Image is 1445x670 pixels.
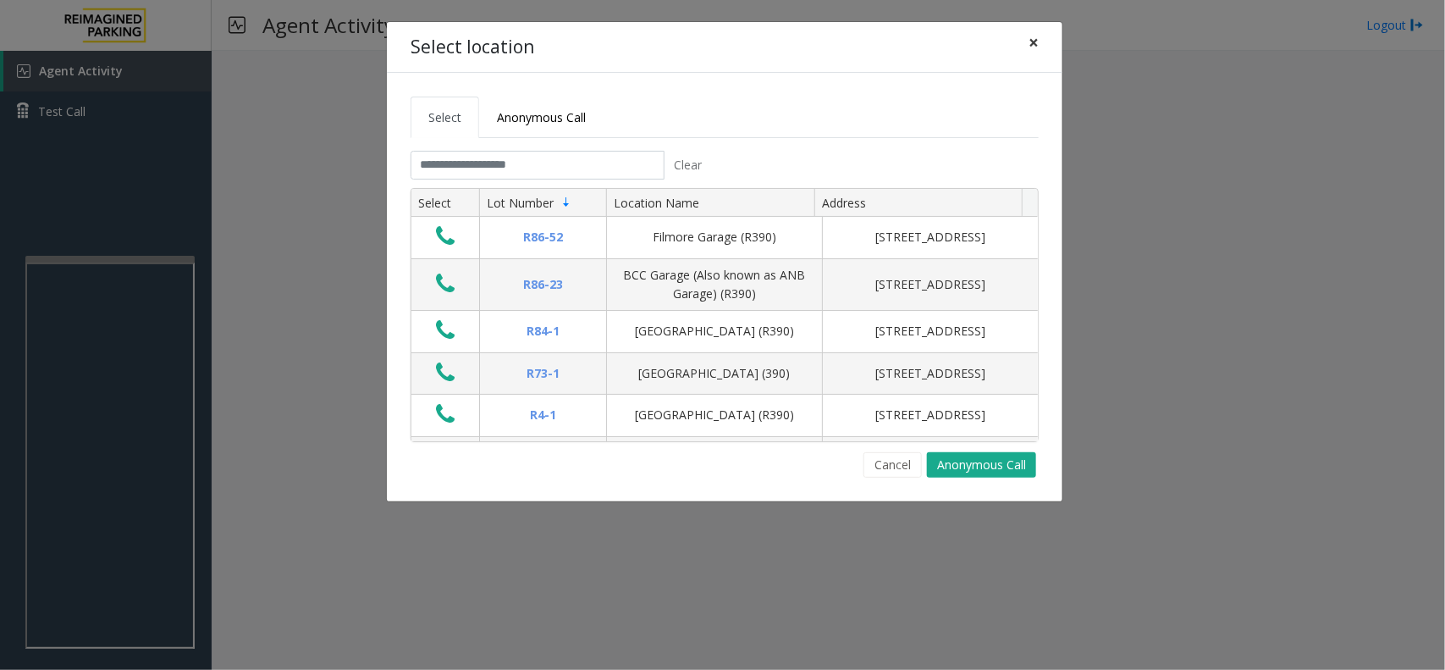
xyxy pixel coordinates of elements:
[490,364,596,383] div: R73-1
[411,97,1039,138] ul: Tabs
[617,406,812,424] div: [GEOGRAPHIC_DATA] (R390)
[617,364,812,383] div: [GEOGRAPHIC_DATA] (390)
[1029,30,1039,54] span: ×
[927,452,1036,478] button: Anonymous Call
[490,322,596,341] div: R84-1
[863,452,922,478] button: Cancel
[497,109,586,125] span: Anonymous Call
[490,228,596,246] div: R86-52
[490,275,596,294] div: R86-23
[614,195,699,211] span: Location Name
[411,189,479,218] th: Select
[490,406,596,424] div: R4-1
[833,364,1028,383] div: [STREET_ADDRESS]
[617,266,812,304] div: BCC Garage (Also known as ANB Garage) (R390)
[665,151,712,180] button: Clear
[411,34,534,61] h4: Select location
[428,109,461,125] span: Select
[411,189,1038,441] div: Data table
[617,322,812,341] div: [GEOGRAPHIC_DATA] (R390)
[833,228,1028,246] div: [STREET_ADDRESS]
[617,228,812,246] div: Filmore Garage (R390)
[1017,22,1051,64] button: Close
[833,322,1028,341] div: [STREET_ADDRESS]
[560,196,573,209] span: Sortable
[833,275,1028,294] div: [STREET_ADDRESS]
[822,195,866,211] span: Address
[833,406,1028,424] div: [STREET_ADDRESS]
[487,195,554,211] span: Lot Number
